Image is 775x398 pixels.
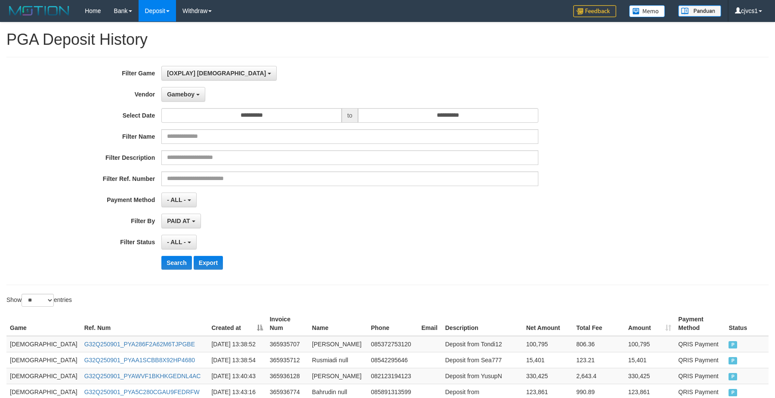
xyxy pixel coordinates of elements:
[625,352,675,368] td: 15,401
[629,5,665,17] img: Button%20Memo.svg
[625,368,675,384] td: 330,425
[6,368,81,384] td: [DEMOGRAPHIC_DATA]
[161,87,205,102] button: Gameboy
[266,311,309,336] th: Invoice Num
[309,336,367,352] td: [PERSON_NAME]
[729,373,737,380] span: PAID
[675,368,725,384] td: QRIS Payment
[442,352,522,368] td: Deposit from Sea777
[6,352,81,368] td: [DEMOGRAPHIC_DATA]
[418,311,442,336] th: Email
[675,336,725,352] td: QRIS Payment
[309,311,367,336] th: Name
[6,336,81,352] td: [DEMOGRAPHIC_DATA]
[266,352,309,368] td: 365935712
[725,311,769,336] th: Status
[167,70,266,77] span: [OXPLAY] [DEMOGRAPHIC_DATA]
[84,373,201,379] a: G32Q250901_PYAWVF1BKHKGEDNL4AC
[573,336,625,352] td: 806.36
[161,193,196,207] button: - ALL -
[367,311,418,336] th: Phone
[442,336,522,352] td: Deposit from Tondi12
[523,368,573,384] td: 330,425
[729,389,737,396] span: PAID
[309,368,367,384] td: [PERSON_NAME]
[84,341,195,348] a: G32Q250901_PYA286F2A62M6TJPGBE
[208,368,266,384] td: [DATE] 13:40:43
[309,352,367,368] td: Rusmiadi null
[167,196,186,203] span: - ALL -
[6,4,72,17] img: MOTION_logo.png
[208,352,266,368] td: [DATE] 13:38:54
[194,256,223,270] button: Export
[442,311,522,336] th: Description
[167,91,195,98] span: Gameboy
[675,311,725,336] th: Payment Method
[367,352,418,368] td: 08542295646
[573,368,625,384] td: 2,643.4
[678,5,721,17] img: panduan.png
[367,368,418,384] td: 082123194123
[367,336,418,352] td: 085372753120
[81,311,208,336] th: Ref. Num
[442,368,522,384] td: Deposit from YusupN
[523,311,573,336] th: Net Amount
[573,352,625,368] td: 123.21
[161,214,201,228] button: PAID AT
[161,256,192,270] button: Search
[6,31,769,48] h1: PGA Deposit History
[84,389,200,395] a: G32Q250901_PYA5C280CGAU9FEDRFW
[6,311,81,336] th: Game
[675,352,725,368] td: QRIS Payment
[573,5,616,17] img: Feedback.jpg
[167,218,190,224] span: PAID AT
[22,294,54,307] select: Showentries
[266,336,309,352] td: 365935707
[523,336,573,352] td: 100,795
[167,239,186,246] span: - ALL -
[573,311,625,336] th: Total Fee
[342,108,358,123] span: to
[161,66,277,81] button: [OXPLAY] [DEMOGRAPHIC_DATA]
[625,336,675,352] td: 100,795
[266,368,309,384] td: 365936128
[208,311,266,336] th: Created at: activate to sort column descending
[208,336,266,352] td: [DATE] 13:38:52
[729,341,737,348] span: PAID
[84,357,195,364] a: G32Q250901_PYAA1SCBB8X92HP4680
[161,235,196,249] button: - ALL -
[729,357,737,364] span: PAID
[523,352,573,368] td: 15,401
[625,311,675,336] th: Amount: activate to sort column ascending
[6,294,72,307] label: Show entries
